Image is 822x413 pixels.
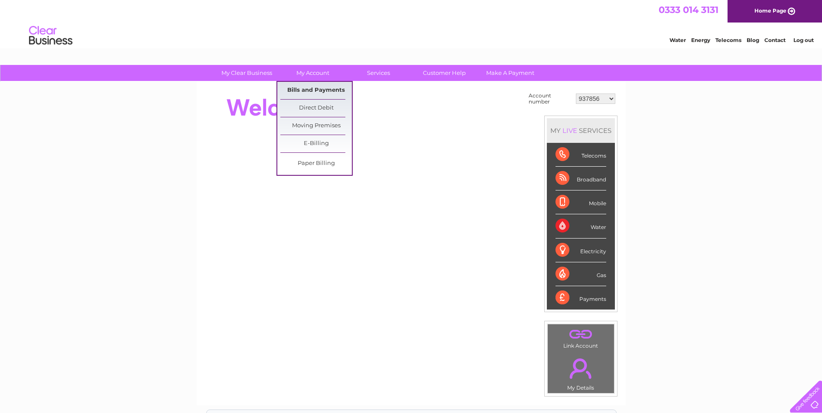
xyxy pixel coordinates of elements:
[207,5,616,42] div: Clear Business is a trading name of Verastar Limited (registered in [GEOGRAPHIC_DATA] No. 3667643...
[277,65,348,81] a: My Account
[547,351,614,394] td: My Details
[659,4,718,15] a: 0333 014 3131
[556,286,606,310] div: Payments
[409,65,480,81] a: Customer Help
[556,262,606,286] div: Gas
[280,117,352,135] a: Moving Premises
[561,126,579,135] div: LIVE
[669,37,686,43] a: Water
[715,37,741,43] a: Telecoms
[526,90,574,107] td: Account number
[556,214,606,238] div: Water
[343,65,414,81] a: Services
[29,23,73,49] img: logo.png
[211,65,283,81] a: My Clear Business
[556,190,606,214] div: Mobile
[280,100,352,117] a: Direct Debit
[556,167,606,190] div: Broadband
[550,326,612,342] a: .
[280,155,352,172] a: Paper Billing
[793,37,814,43] a: Log out
[556,143,606,167] div: Telecoms
[747,37,759,43] a: Blog
[764,37,786,43] a: Contact
[280,82,352,99] a: Bills and Payments
[474,65,546,81] a: Make A Payment
[556,239,606,262] div: Electricity
[547,324,614,351] td: Link Account
[280,135,352,152] a: E-Billing
[691,37,710,43] a: Energy
[547,118,615,143] div: MY SERVICES
[550,353,612,384] a: .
